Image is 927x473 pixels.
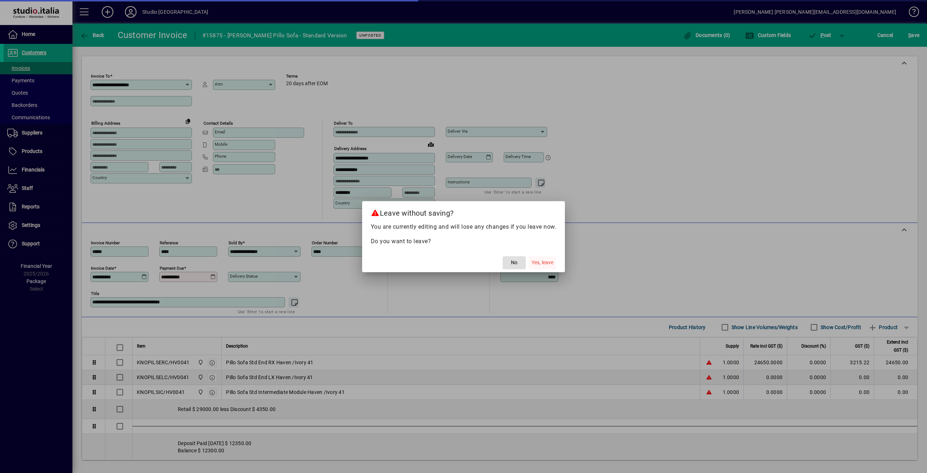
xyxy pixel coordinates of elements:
p: Do you want to leave? [371,237,557,246]
h2: Leave without saving? [362,201,565,222]
button: No [503,256,526,269]
p: You are currently editing and will lose any changes if you leave now. [371,223,557,231]
span: Yes, leave [532,259,553,266]
button: Yes, leave [529,256,556,269]
span: No [511,259,517,266]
